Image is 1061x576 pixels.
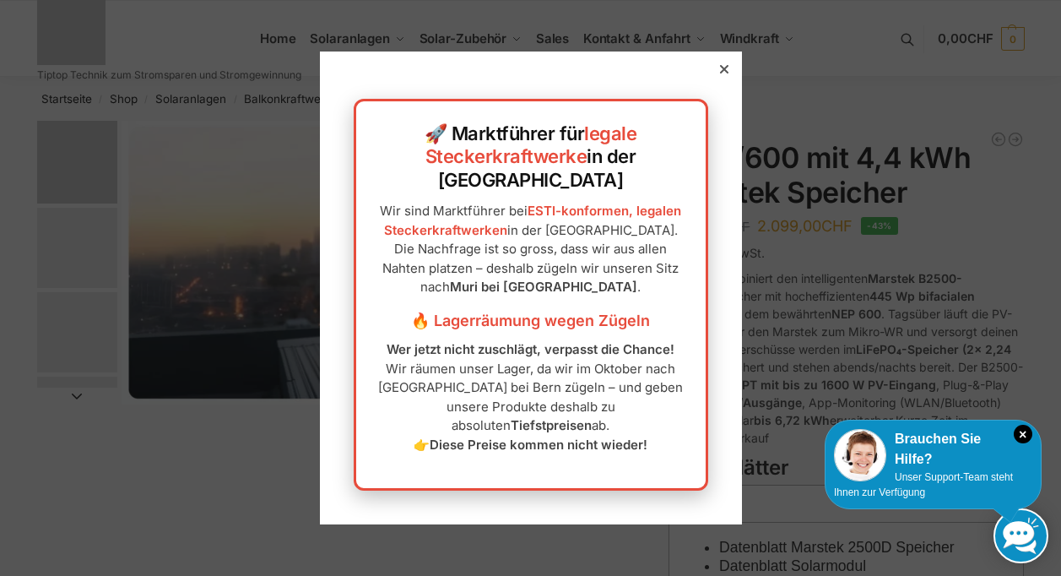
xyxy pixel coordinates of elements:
p: Wir räumen unser Lager, da wir im Oktober nach [GEOGRAPHIC_DATA] bei Bern zügeln – und geben unse... [373,340,689,454]
strong: Tiefstpreisen [511,417,592,433]
span: Unser Support-Team steht Ihnen zur Verfügung [834,471,1013,498]
img: Customer service [834,429,886,481]
a: legale Steckerkraftwerke [425,122,637,168]
i: Schließen [1014,425,1032,443]
div: Brauchen Sie Hilfe? [834,429,1032,470]
a: ESTI-konformen, legalen Steckerkraftwerken [384,203,682,238]
h2: 🚀 Marktführer für in der [GEOGRAPHIC_DATA] [373,122,689,193]
p: Wir sind Marktführer bei in der [GEOGRAPHIC_DATA]. Die Nachfrage ist so gross, dass wir aus allen... [373,202,689,297]
h3: 🔥 Lagerräumung wegen Zügeln [373,310,689,332]
strong: Muri bei [GEOGRAPHIC_DATA] [450,279,637,295]
strong: Wer jetzt nicht zuschlägt, verpasst die Chance! [387,341,674,357]
strong: Diese Preise kommen nicht wieder! [430,437,647,453]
